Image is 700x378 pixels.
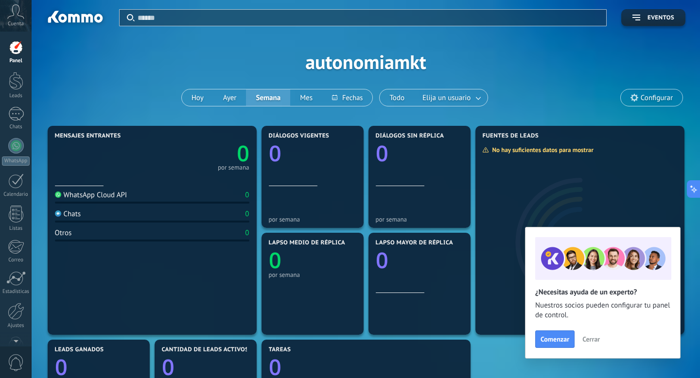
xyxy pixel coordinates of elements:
span: Diálogos vigentes [269,133,330,139]
text: 0 [269,138,281,168]
h2: ¿Necesitas ayuda de un experto? [535,288,670,297]
div: por semana [376,216,463,223]
text: 0 [237,138,249,168]
div: Otros [55,228,72,238]
span: Fuentes de leads [483,133,539,139]
div: No hay suficientes datos para mostrar [482,146,600,154]
span: Leads ganados [55,346,104,353]
button: Semana [246,89,290,106]
button: Cerrar [578,332,604,346]
span: Comenzar [541,336,569,343]
div: por semana [269,216,356,223]
button: Mes [290,89,322,106]
span: Lapso mayor de réplica [376,240,453,246]
div: WhatsApp Cloud API [55,190,127,200]
div: WhatsApp [2,156,30,166]
button: Todo [380,89,414,106]
div: Calendario [2,191,30,198]
span: Cuenta [8,21,24,27]
div: 0 [245,209,249,219]
button: Comenzar [535,330,575,348]
span: Nuestros socios pueden configurar tu panel de control. [535,301,670,320]
span: Cantidad de leads activos [162,346,249,353]
div: Leads [2,93,30,99]
a: 0 [152,138,249,168]
div: Chats [55,209,81,219]
text: 0 [269,245,281,275]
button: Elija un usuario [414,89,488,106]
span: Tareas [269,346,291,353]
div: por semana [269,271,356,278]
span: Elija un usuario [420,91,472,104]
span: Eventos [647,15,674,21]
span: Lapso medio de réplica [269,240,346,246]
span: Diálogos sin réplica [376,133,444,139]
button: Fechas [322,89,372,106]
img: Chats [55,210,61,217]
div: por semana [218,165,249,170]
div: Listas [2,225,30,232]
div: 0 [245,190,249,200]
div: Chats [2,124,30,130]
span: Configurar [641,94,673,102]
button: Eventos [621,9,685,26]
button: Hoy [182,89,213,106]
img: WhatsApp Cloud API [55,191,61,198]
div: Ajustes [2,323,30,329]
span: Mensajes entrantes [55,133,121,139]
button: Ayer [213,89,246,106]
div: 0 [245,228,249,238]
span: Cerrar [582,336,600,343]
div: Panel [2,58,30,64]
text: 0 [376,245,388,275]
text: 0 [376,138,388,168]
div: Correo [2,257,30,263]
div: Estadísticas [2,289,30,295]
